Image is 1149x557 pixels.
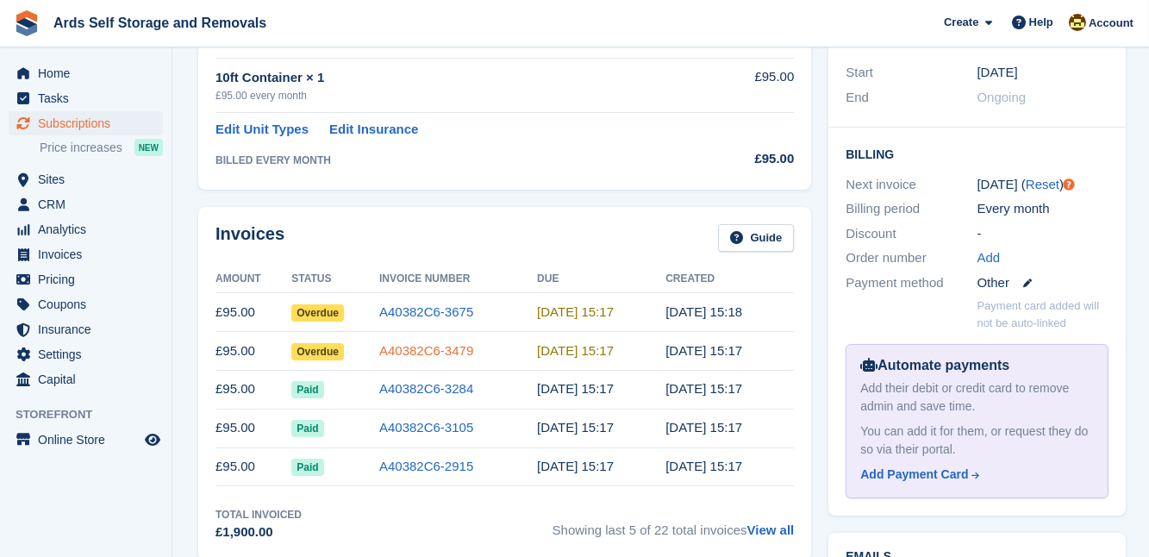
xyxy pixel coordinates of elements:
[215,224,284,253] h2: Invoices
[38,292,141,316] span: Coupons
[38,267,141,291] span: Pricing
[38,167,141,191] span: Sites
[944,14,978,31] span: Create
[846,88,977,108] div: End
[747,523,795,537] a: View all
[553,507,795,542] span: Showing last 5 of 22 total invoices
[38,86,141,110] span: Tasks
[215,332,291,371] td: £95.00
[977,297,1108,331] p: Payment card added will not be auto-linked
[38,111,141,135] span: Subscriptions
[16,406,172,423] span: Storefront
[215,153,700,168] div: BILLED EVERY MONTH
[379,266,537,293] th: Invoice Number
[291,459,323,476] span: Paid
[1026,177,1059,191] a: Reset
[718,224,794,253] a: Guide
[665,266,794,293] th: Created
[142,429,163,450] a: Preview store
[215,293,291,332] td: £95.00
[215,68,700,88] div: 10ft Container × 1
[9,111,163,135] a: menu
[38,242,141,266] span: Invoices
[9,317,163,341] a: menu
[977,248,1000,268] a: Add
[1089,15,1133,32] span: Account
[977,273,1108,293] div: Other
[9,428,163,452] a: menu
[665,343,742,358] time: 2025-07-22 14:17:38 UTC
[977,63,1017,83] time: 2023-11-22 00:00:00 UTC
[215,523,302,542] div: £1,900.00
[38,342,141,366] span: Settings
[215,266,291,293] th: Amount
[9,167,163,191] a: menu
[379,381,473,396] a: A40382C6-3284
[846,175,977,195] div: Next invoice
[860,355,1093,376] div: Automate payments
[860,466,968,484] div: Add Payment Card
[846,63,977,83] div: Start
[1061,177,1077,192] div: Tooltip anchor
[860,422,1093,459] div: You can add it for them, or request they do so via their portal.
[846,199,977,219] div: Billing period
[846,248,977,268] div: Order number
[537,381,614,396] time: 2025-06-23 14:17:12 UTC
[291,266,379,293] th: Status
[1029,14,1053,31] span: Help
[379,343,473,358] a: A40382C6-3479
[215,409,291,447] td: £95.00
[38,217,141,241] span: Analytics
[329,120,418,140] a: Edit Insurance
[215,120,309,140] a: Edit Unit Types
[537,459,614,473] time: 2025-04-23 14:17:12 UTC
[9,217,163,241] a: menu
[14,10,40,36] img: stora-icon-8386f47178a22dfd0bd8f6a31ec36ba5ce8667c1dd55bd0f319d3a0aa187defe.svg
[9,267,163,291] a: menu
[291,343,344,360] span: Overdue
[846,145,1108,162] h2: Billing
[9,292,163,316] a: menu
[47,9,273,37] a: Ards Self Storage and Removals
[215,507,302,523] div: Total Invoiced
[291,420,323,437] span: Paid
[38,61,141,85] span: Home
[134,139,163,156] div: NEW
[700,58,795,112] td: £95.00
[291,381,323,398] span: Paid
[9,192,163,216] a: menu
[537,304,614,319] time: 2025-08-23 14:17:12 UTC
[665,459,742,473] time: 2025-04-22 14:17:51 UTC
[9,367,163,391] a: menu
[9,242,163,266] a: menu
[665,381,742,396] time: 2025-06-22 14:17:47 UTC
[977,175,1108,195] div: [DATE] ( )
[1069,14,1086,31] img: Mark McFerran
[665,304,742,319] time: 2025-08-22 14:18:13 UTC
[537,420,614,435] time: 2025-05-23 14:17:12 UTC
[38,367,141,391] span: Capital
[215,370,291,409] td: £95.00
[977,90,1026,104] span: Ongoing
[40,140,122,156] span: Price increases
[38,317,141,341] span: Insurance
[977,199,1108,219] div: Every month
[846,224,977,244] div: Discount
[40,138,163,157] a: Price increases NEW
[9,61,163,85] a: menu
[537,343,614,358] time: 2025-07-23 14:17:12 UTC
[379,459,473,473] a: A40382C6-2915
[215,447,291,486] td: £95.00
[846,273,977,293] div: Payment method
[38,428,141,452] span: Online Store
[977,224,1108,244] div: -
[860,466,1086,484] a: Add Payment Card
[379,304,473,319] a: A40382C6-3675
[38,192,141,216] span: CRM
[665,420,742,435] time: 2025-05-22 14:17:51 UTC
[215,88,700,103] div: £95.00 every month
[291,304,344,322] span: Overdue
[9,86,163,110] a: menu
[860,379,1093,416] div: Add their debit or credit card to remove admin and save time.
[379,420,473,435] a: A40382C6-3105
